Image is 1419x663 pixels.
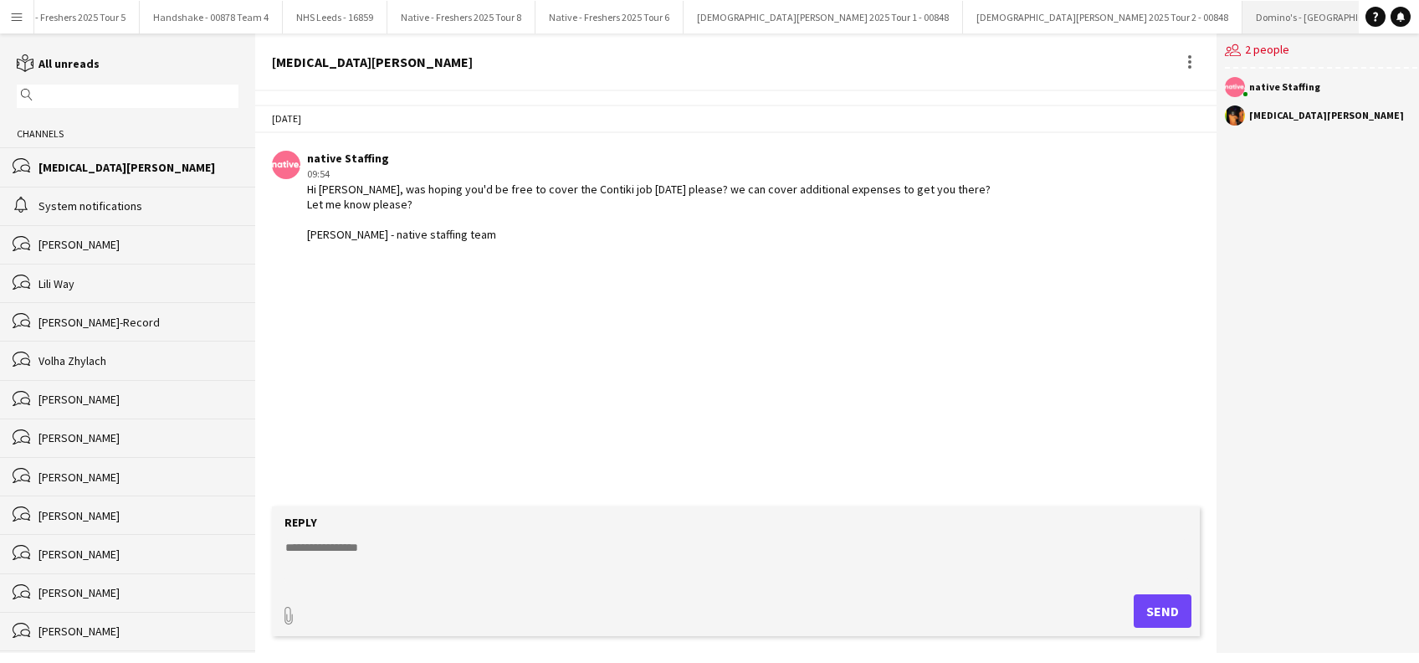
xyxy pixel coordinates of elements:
[38,315,238,330] div: [PERSON_NAME]-Record
[1249,110,1404,121] div: [MEDICAL_DATA][PERSON_NAME]
[255,105,1216,133] div: [DATE]
[17,56,100,71] a: All unreads
[535,1,684,33] button: Native - Freshers 2025 Tour 6
[307,151,991,166] div: native Staffing
[1225,33,1417,69] div: 2 people
[38,160,238,175] div: [MEDICAL_DATA][PERSON_NAME]
[38,198,238,213] div: System notifications
[684,1,963,33] button: [DEMOGRAPHIC_DATA][PERSON_NAME] 2025 Tour 1 - 00848
[272,54,473,69] div: [MEDICAL_DATA][PERSON_NAME]
[38,237,238,252] div: [PERSON_NAME]
[1249,82,1320,92] div: native Staffing
[38,508,238,523] div: [PERSON_NAME]
[140,1,283,33] button: Handshake - 00878 Team 4
[284,515,317,530] label: Reply
[1134,594,1191,628] button: Send
[283,1,387,33] button: NHS Leeds - 16859
[307,182,991,243] div: Hi [PERSON_NAME], was hoping you'd be free to cover the Contiki job [DATE] please? we can cover a...
[38,353,238,368] div: Volha Zhylach
[963,1,1242,33] button: [DEMOGRAPHIC_DATA][PERSON_NAME] 2025 Tour 2 - 00848
[38,585,238,600] div: [PERSON_NAME]
[38,547,238,562] div: [PERSON_NAME]
[387,1,535,33] button: Native - Freshers 2025 Tour 8
[38,430,238,445] div: [PERSON_NAME]
[38,470,238,485] div: [PERSON_NAME]
[38,276,238,291] div: Lili Way
[38,392,238,407] div: [PERSON_NAME]
[38,624,238,639] div: [PERSON_NAME]
[307,167,991,182] div: 09:54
